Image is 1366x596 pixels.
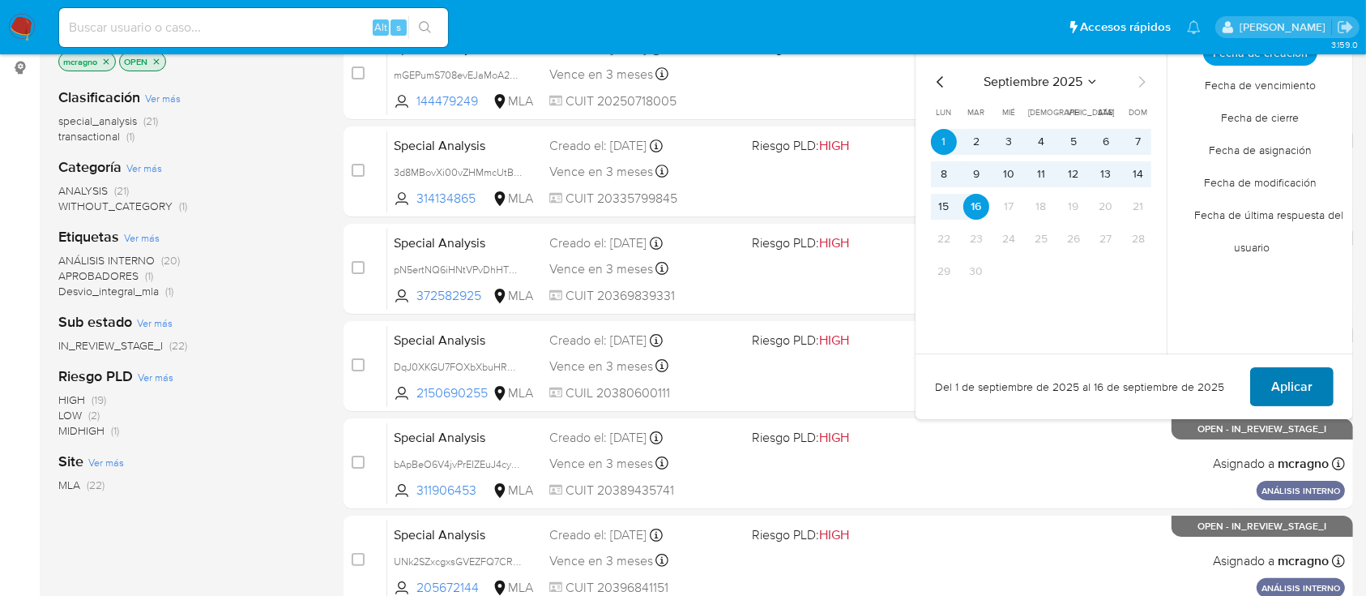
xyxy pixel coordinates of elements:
[1187,20,1201,34] a: Notificaciones
[59,17,448,38] input: Buscar usuario o caso...
[396,19,401,35] span: s
[1240,19,1331,35] p: marielabelen.cragno@mercadolibre.com
[1331,38,1358,51] span: 3.159.0
[1337,19,1354,36] a: Salir
[1080,19,1171,36] span: Accesos rápidos
[408,16,442,39] button: search-icon
[374,19,387,35] span: Alt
